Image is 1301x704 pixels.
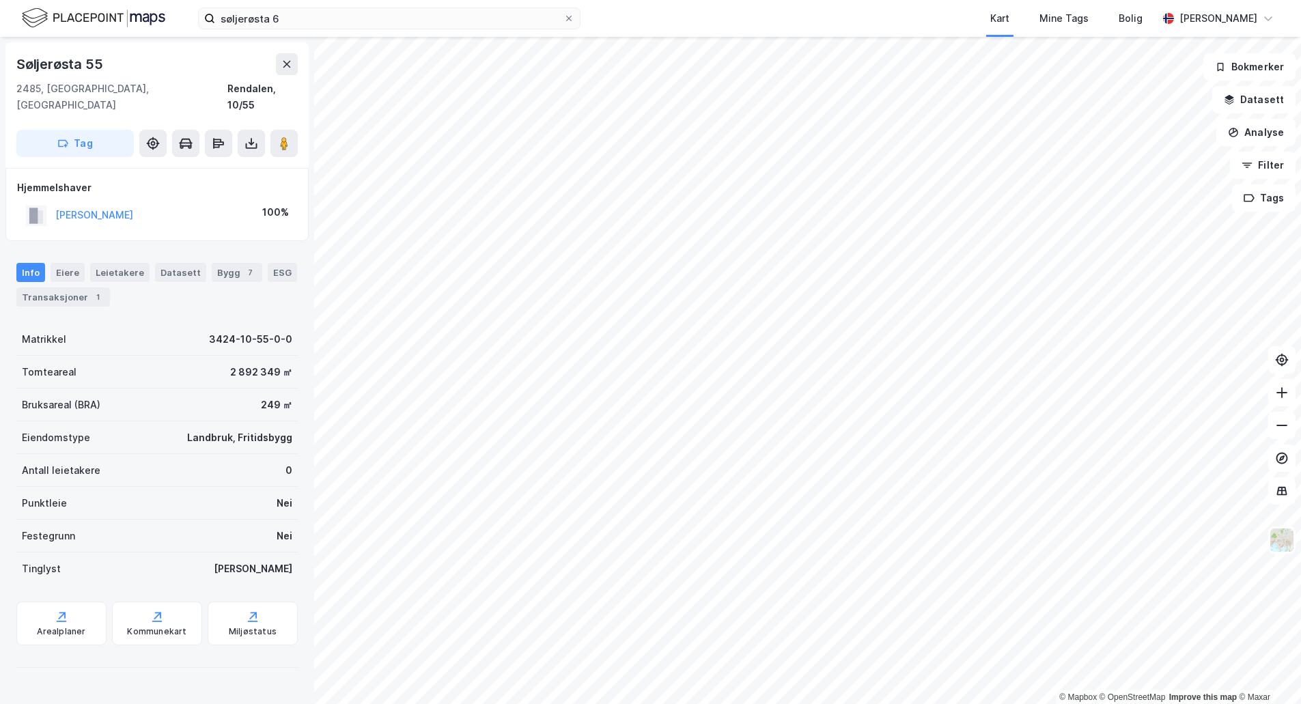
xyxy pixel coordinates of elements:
[16,263,45,282] div: Info
[1203,53,1296,81] button: Bokmerker
[262,204,289,221] div: 100%
[277,495,292,511] div: Nei
[990,10,1009,27] div: Kart
[22,364,76,380] div: Tomteareal
[1269,527,1295,553] img: Z
[209,331,292,348] div: 3424-10-55-0-0
[277,528,292,544] div: Nei
[16,130,134,157] button: Tag
[155,263,206,282] div: Datasett
[90,263,150,282] div: Leietakere
[22,397,100,413] div: Bruksareal (BRA)
[212,263,262,282] div: Bygg
[229,626,277,637] div: Miljøstatus
[1100,692,1166,702] a: OpenStreetMap
[214,561,292,577] div: [PERSON_NAME]
[22,6,165,30] img: logo.f888ab2527a4732fd821a326f86c7f29.svg
[22,430,90,446] div: Eiendomstype
[285,462,292,479] div: 0
[51,263,85,282] div: Eiere
[1169,692,1237,702] a: Improve this map
[22,331,66,348] div: Matrikkel
[1232,184,1296,212] button: Tags
[227,81,298,113] div: Rendalen, 10/55
[91,290,104,304] div: 1
[1179,10,1257,27] div: [PERSON_NAME]
[1059,692,1097,702] a: Mapbox
[1119,10,1143,27] div: Bolig
[1233,638,1301,704] iframe: Chat Widget
[127,626,186,637] div: Kommunekart
[1212,86,1296,113] button: Datasett
[1039,10,1089,27] div: Mine Tags
[22,561,61,577] div: Tinglyst
[22,495,67,511] div: Punktleie
[243,266,257,279] div: 7
[1230,152,1296,179] button: Filter
[17,180,297,196] div: Hjemmelshaver
[230,364,292,380] div: 2 892 349 ㎡
[261,397,292,413] div: 249 ㎡
[22,528,75,544] div: Festegrunn
[16,81,227,113] div: 2485, [GEOGRAPHIC_DATA], [GEOGRAPHIC_DATA]
[16,287,110,307] div: Transaksjoner
[268,263,297,282] div: ESG
[1216,119,1296,146] button: Analyse
[215,8,563,29] input: Søk på adresse, matrikkel, gårdeiere, leietakere eller personer
[22,462,100,479] div: Antall leietakere
[37,626,85,637] div: Arealplaner
[16,53,105,75] div: Søljerøsta 55
[1233,638,1301,704] div: Kontrollprogram for chat
[187,430,292,446] div: Landbruk, Fritidsbygg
